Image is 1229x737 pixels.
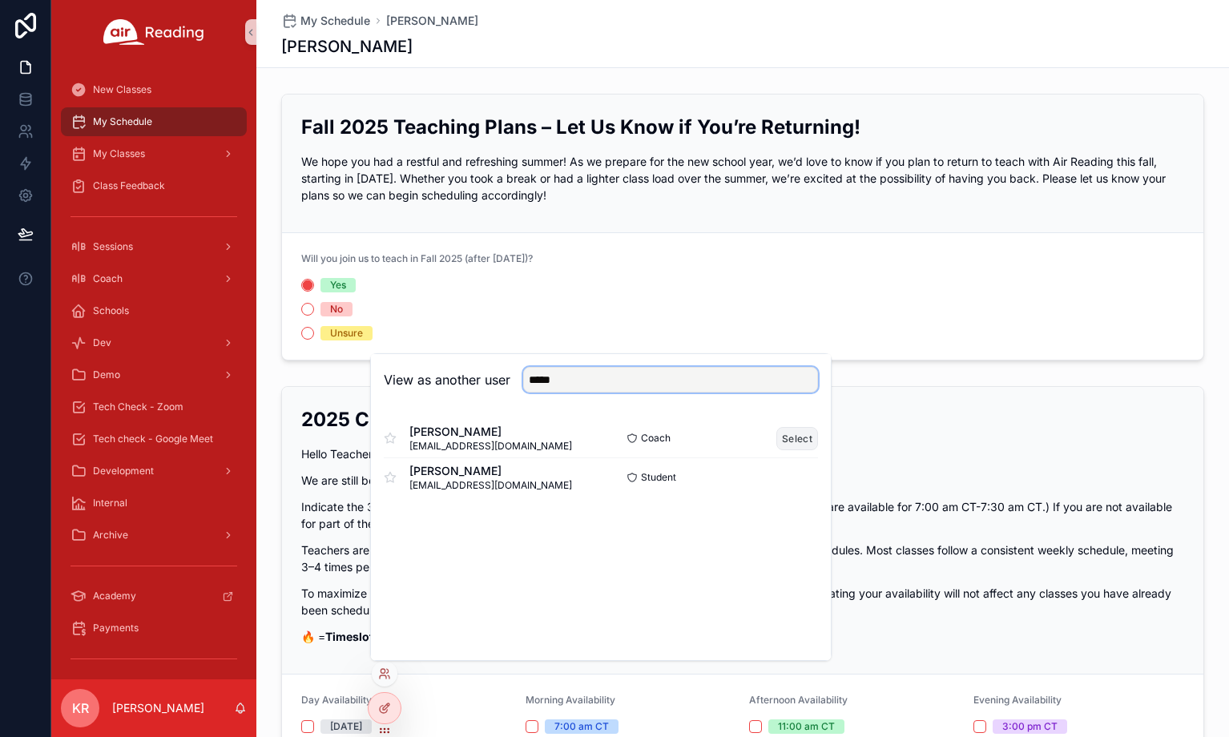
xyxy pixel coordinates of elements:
span: My Schedule [93,115,152,128]
a: Development [61,457,247,485]
span: [PERSON_NAME] [409,463,572,479]
span: [PERSON_NAME] [409,424,572,440]
div: No [330,302,343,316]
p: Indicate the 30-minute slots you are available to teach. (For example, selecting 7:00 AM means yo... [301,498,1184,532]
span: [EMAIL_ADDRESS][DOMAIN_NAME] [409,440,572,453]
h2: Fall 2025 Teaching Plans – Let Us Know if You’re Returning! [301,114,1184,140]
div: 7:00 am CT [554,719,609,734]
span: Tech check - Google Meet [93,433,213,445]
span: Sessions [93,240,133,253]
p: [PERSON_NAME] [112,700,204,716]
span: Academy [93,590,136,602]
div: Yes [330,278,346,292]
p: We hope you had a restful and refreshing summer! As we prepare for the new school year, we’d love... [301,153,1184,203]
span: Coach [641,432,671,445]
a: [PERSON_NAME] [386,13,478,29]
span: Coach [93,272,123,285]
span: Will you join us to teach in Fall 2025 (after [DATE])? [301,252,533,264]
strong: Timeslots that are booking urgently [325,630,521,643]
a: Payments [61,614,247,642]
span: My Classes [93,147,145,160]
span: Student [641,471,676,484]
span: Internal [93,497,127,509]
a: Tech check - Google Meet [61,425,247,453]
img: App logo [103,19,204,45]
span: KR [72,699,89,718]
span: Development [93,465,154,477]
div: 11:00 am CT [778,719,835,734]
div: Unsure [330,326,363,340]
p: Teachers are booked based on their longevity with Air, availability, and compatibility with schoo... [301,542,1184,575]
span: [EMAIL_ADDRESS][DOMAIN_NAME] [409,479,572,492]
span: Archive [93,529,128,542]
span: Afternoon Availability [749,694,848,706]
span: Dev [93,336,111,349]
h2: View as another user [384,370,510,389]
span: Payments [93,622,139,634]
a: Class Feedback [61,171,247,200]
a: Archive [61,521,247,550]
span: My Schedule [300,13,370,29]
span: Demo [93,368,120,381]
a: Tech Check - Zoom [61,393,247,421]
button: Select [776,427,818,450]
span: Tech Check - Zoom [93,401,183,413]
span: Class Feedback [93,179,165,192]
a: Coach [61,264,247,293]
a: Sessions [61,232,247,261]
p: To maximize your chances of being booked, it's best to maintain the same availability each day. U... [301,585,1184,618]
div: 3:00 pm CT [1002,719,1058,734]
a: Academy [61,582,247,610]
span: Schools [93,304,129,317]
span: Morning Availability [526,694,615,706]
a: My Schedule [61,107,247,136]
a: My Classes [61,139,247,168]
p: Hello Teachers! [301,445,1184,462]
p: 🔥 = [301,628,1184,645]
a: Schools [61,296,247,325]
span: Day Availability [301,694,372,706]
h2: 2025 Current Availability [301,406,1184,433]
div: [DATE] [330,719,362,734]
a: Demo [61,360,247,389]
p: We are still booking classes. Please keep your schedule as up to date as possible. [301,472,1184,489]
h1: [PERSON_NAME] [281,35,413,58]
a: My Schedule [281,13,370,29]
a: Dev [61,328,247,357]
span: Evening Availability [973,694,1062,706]
a: New Classes [61,75,247,104]
span: New Classes [93,83,151,96]
div: scrollable content [51,64,256,679]
a: Internal [61,489,247,518]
